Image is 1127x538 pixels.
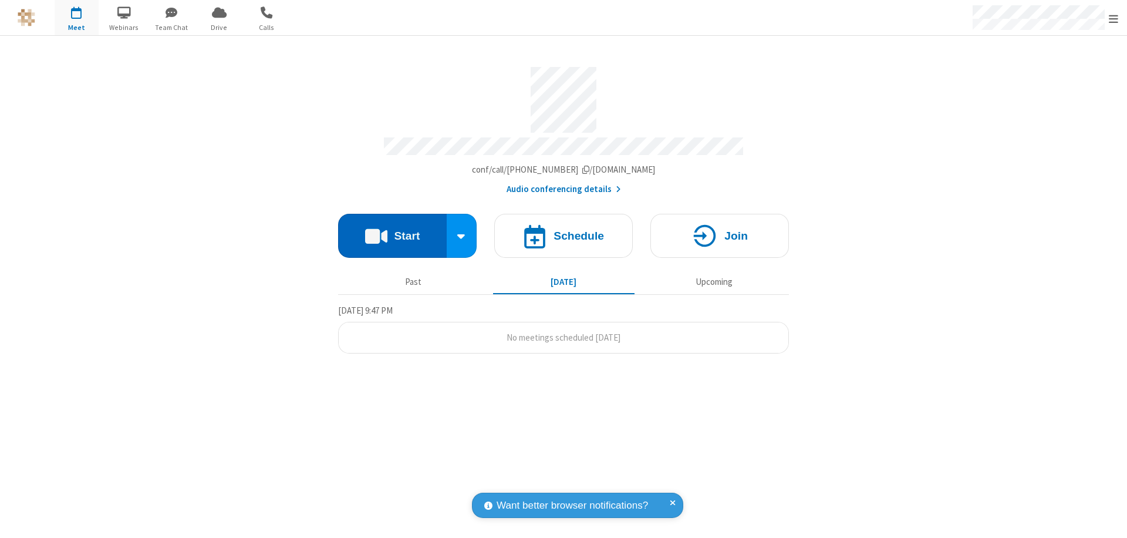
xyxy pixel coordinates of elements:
[338,214,447,258] button: Start
[55,22,99,33] span: Meet
[472,164,656,175] span: Copy my meeting room link
[497,498,648,513] span: Want better browser notifications?
[197,22,241,33] span: Drive
[18,9,35,26] img: QA Selenium DO NOT DELETE OR CHANGE
[493,271,635,293] button: [DATE]
[150,22,194,33] span: Team Chat
[245,22,289,33] span: Calls
[343,271,484,293] button: Past
[338,304,789,354] section: Today's Meetings
[554,230,604,241] h4: Schedule
[494,214,633,258] button: Schedule
[447,214,477,258] div: Start conference options
[650,214,789,258] button: Join
[338,305,393,316] span: [DATE] 9:47 PM
[507,183,621,196] button: Audio conferencing details
[643,271,785,293] button: Upcoming
[102,22,146,33] span: Webinars
[472,163,656,177] button: Copy my meeting room linkCopy my meeting room link
[507,332,620,343] span: No meetings scheduled [DATE]
[724,230,748,241] h4: Join
[394,230,420,241] h4: Start
[338,58,789,196] section: Account details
